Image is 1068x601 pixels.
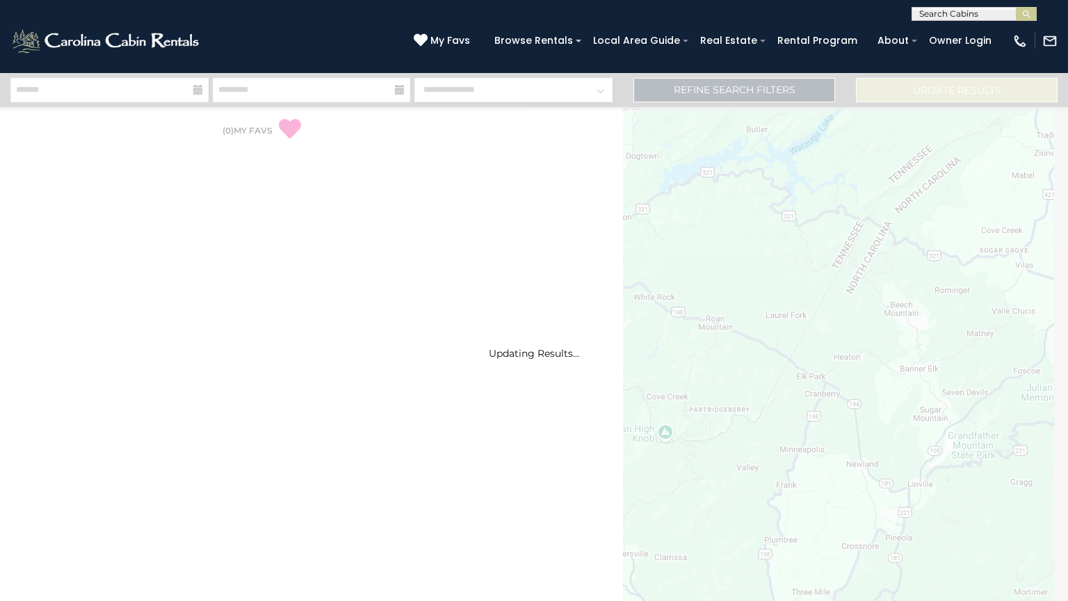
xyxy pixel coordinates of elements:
a: Local Area Guide [586,30,687,51]
img: White-1-2.png [10,27,203,55]
a: Rental Program [770,30,864,51]
a: Real Estate [693,30,764,51]
a: Owner Login [922,30,998,51]
a: My Favs [414,33,474,49]
a: About [871,30,916,51]
img: mail-regular-white.png [1042,33,1058,49]
span: My Favs [430,33,470,48]
img: phone-regular-white.png [1012,33,1028,49]
a: Browse Rentals [487,30,580,51]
